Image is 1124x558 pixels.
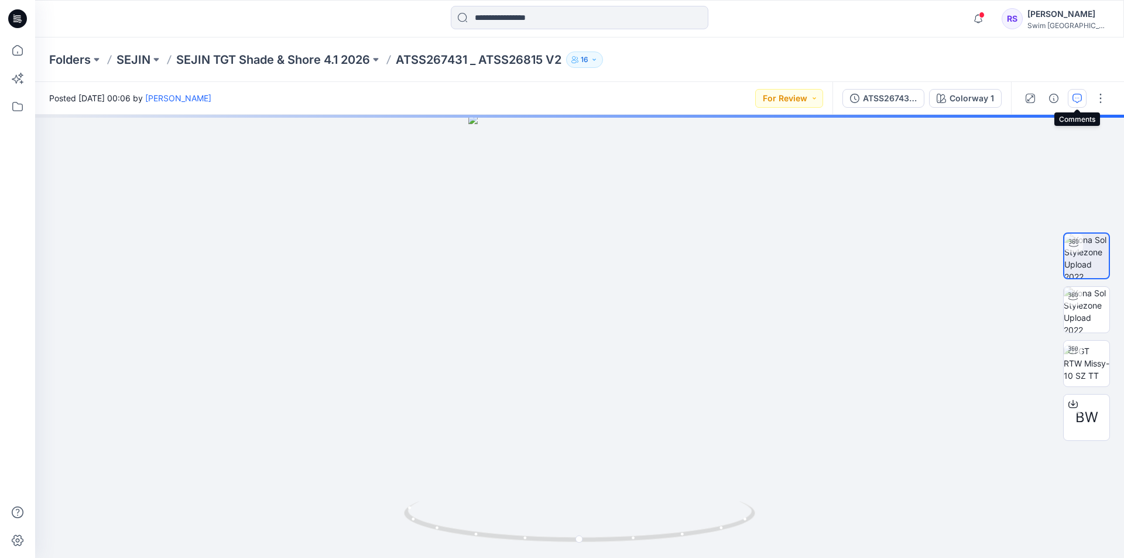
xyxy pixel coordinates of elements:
a: SEJIN [116,52,150,68]
button: 16 [566,52,603,68]
span: Posted [DATE] 00:06 by [49,92,211,104]
a: Folders [49,52,91,68]
div: Swim [GEOGRAPHIC_DATA] [1027,21,1109,30]
button: Details [1044,89,1063,108]
a: [PERSON_NAME] [145,93,211,103]
a: SEJIN TGT Shade & Shore 4.1 2026 [176,52,370,68]
img: Kona Sol Stylezone Upload 2022 [1064,234,1109,278]
p: ATSS267431 _ ATSS26815 V2 [396,52,561,68]
button: ATSS267431_ATSS26815 V2 EDIT 03 [842,89,924,108]
img: Kona Sol Stylezone Upload 2022 [1064,287,1109,333]
div: ATSS267431_ATSS26815 V2 EDIT 03 [863,92,917,105]
div: RS [1002,8,1023,29]
p: 16 [581,53,588,66]
div: [PERSON_NAME] [1027,7,1109,21]
img: TGT RTW Missy-10 SZ TT [1064,345,1109,382]
div: Colorway 1 [950,92,994,105]
span: BW [1075,407,1098,428]
button: Colorway 1 [929,89,1002,108]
